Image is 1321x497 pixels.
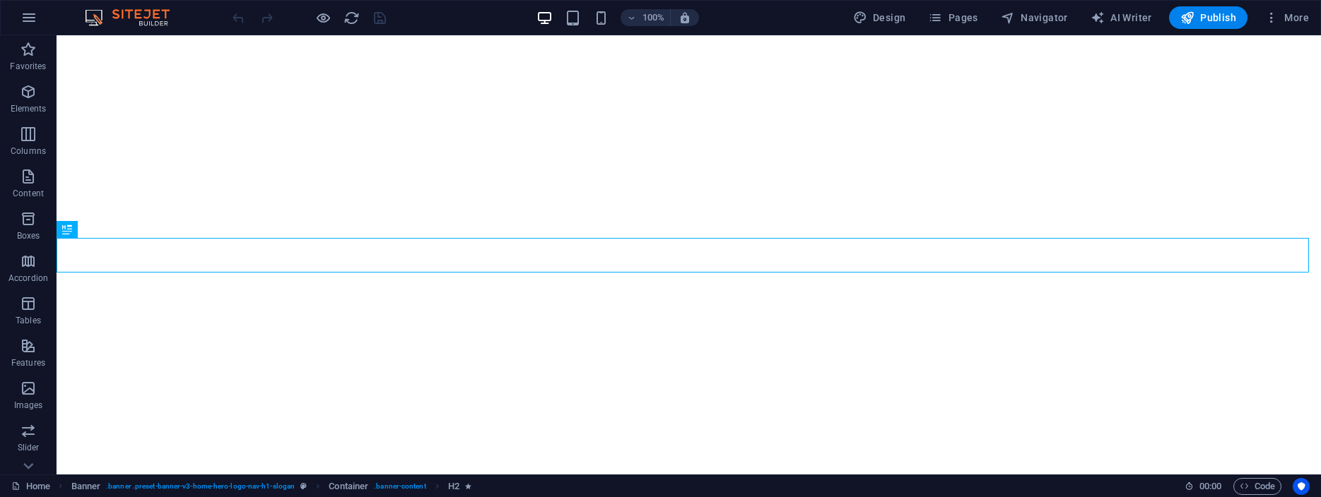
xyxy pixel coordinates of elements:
[11,357,45,369] p: Features
[995,6,1074,29] button: Navigator
[1180,11,1236,25] span: Publish
[1293,478,1310,495] button: Usercentrics
[17,230,40,241] p: Boxes
[13,188,44,199] p: Content
[847,6,912,29] div: Design (Ctrl+Alt+Y)
[11,145,46,157] p: Columns
[621,9,671,26] button: 100%
[10,61,46,72] p: Favorites
[71,478,101,495] span: Click to select. Double-click to edit
[928,11,977,25] span: Pages
[81,9,187,26] img: Editor Logo
[1264,11,1309,25] span: More
[1169,6,1247,29] button: Publish
[1085,6,1158,29] button: AI Writer
[1091,11,1152,25] span: AI Writer
[14,400,43,411] p: Images
[642,9,664,26] h6: 100%
[106,478,295,495] span: . banner .preset-banner-v3-home-hero-logo-nav-h1-slogan
[11,103,47,114] p: Elements
[344,10,360,26] i: Reload page
[1233,478,1281,495] button: Code
[315,9,331,26] button: Click here to leave preview mode and continue editing
[1240,478,1275,495] span: Code
[8,273,48,284] p: Accordion
[465,482,471,490] i: Element contains an animation
[853,11,906,25] span: Design
[448,478,459,495] span: Click to select. Double-click to edit
[847,6,912,29] button: Design
[1209,481,1211,491] span: :
[1185,478,1222,495] h6: Session time
[1259,6,1315,29] button: More
[1001,11,1068,25] span: Navigator
[374,478,425,495] span: . banner-content
[18,442,40,453] p: Slider
[16,315,41,326] p: Tables
[329,478,368,495] span: Click to select. Double-click to edit
[679,11,691,24] i: On resize automatically adjust zoom level to fit chosen device.
[300,482,307,490] i: This element is a customizable preset
[11,478,50,495] a: Click to cancel selection. Double-click to open Pages
[71,478,472,495] nav: breadcrumb
[1199,478,1221,495] span: 00 00
[922,6,983,29] button: Pages
[343,9,360,26] button: reload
